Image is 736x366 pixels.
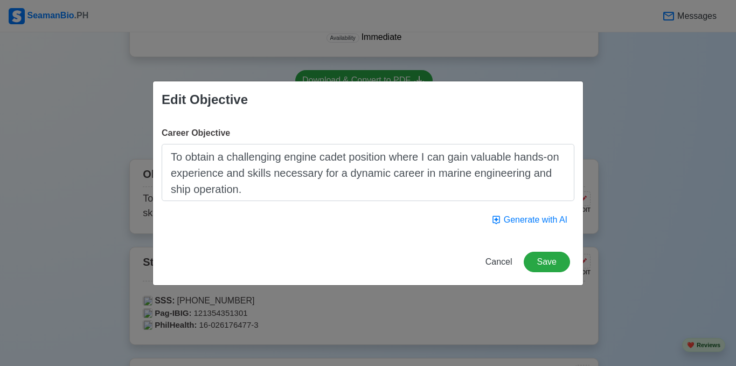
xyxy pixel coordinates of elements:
[162,144,574,201] textarea: To obtain a challenging engine cadet position where I can gain valuable hands-on experience and s...
[162,90,248,109] div: Edit Objective
[485,257,512,266] span: Cancel
[162,127,230,140] label: Career Objective
[478,252,519,272] button: Cancel
[484,210,574,230] button: Generate with AI
[524,252,570,272] button: Save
